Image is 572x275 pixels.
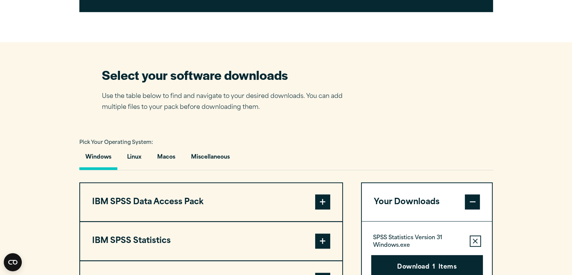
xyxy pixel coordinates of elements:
button: Linux [121,148,147,170]
button: Miscellaneous [185,148,236,170]
span: 1 [432,263,435,272]
button: Your Downloads [362,183,492,222]
p: Use the table below to find and navigate to your desired downloads. You can add multiple files to... [102,91,354,113]
button: Macos [151,148,181,170]
button: IBM SPSS Data Access Pack [80,183,342,222]
button: Open CMP widget [4,253,22,271]
button: IBM SPSS Statistics [80,222,342,260]
h2: Select your software downloads [102,66,354,83]
p: SPSS Statistics Version 31 Windows.exe [373,234,464,249]
span: Pick Your Operating System: [79,140,153,145]
button: Windows [79,148,117,170]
